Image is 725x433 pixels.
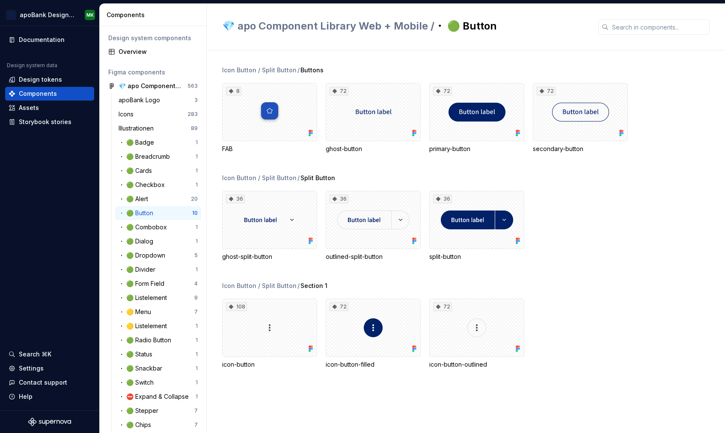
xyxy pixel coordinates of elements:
[119,322,170,330] div: ・ 🟡 Listelement
[115,122,201,135] a: Illustrationen89
[5,73,94,86] a: Design tokens
[105,79,201,93] a: 💎 apo Component Library Web + Mobile563
[19,104,39,112] div: Assets
[222,20,434,32] span: 💎 apo Component Library Web + Mobile /
[108,34,198,42] div: Design system components
[196,379,198,386] div: 1
[19,118,71,126] div: Storybook stories
[429,360,524,369] div: icon-button-outlined
[222,282,297,290] div: Icon Button / Split Button
[326,252,421,261] div: outlined-split-button
[19,378,67,387] div: Contact support
[196,167,198,174] div: 1
[19,364,44,373] div: Settings
[429,191,524,261] div: 36split-button
[433,87,452,95] div: 72
[19,75,62,84] div: Design tokens
[194,280,198,287] div: 4
[194,97,198,104] div: 3
[119,223,170,231] div: ・ 🟢 Combobox
[226,195,245,203] div: 36
[119,181,168,189] div: ・ 🟢 Checkbox
[226,303,247,311] div: 108
[105,45,201,59] a: Overview
[196,365,198,372] div: 1
[222,19,588,33] h2: ・ 🟢 Button
[115,178,201,192] a: ・ 🟢 Checkbox1
[226,87,241,95] div: 8
[194,252,198,259] div: 5
[5,33,94,47] a: Documentation
[119,251,169,260] div: ・ 🟢 Dropdown
[326,299,421,369] div: 72icon-button-filled
[115,333,201,347] a: ・ 🟢 Radio Button1
[119,166,155,175] div: ・ 🟢 Cards
[429,145,524,153] div: primary-button
[196,224,198,231] div: 1
[187,111,198,118] div: 283
[20,11,74,19] div: apoBank Designsystem
[196,337,198,344] div: 1
[297,174,300,182] span: /
[300,66,324,74] span: Buttons
[429,252,524,261] div: split-button
[326,191,421,261] div: 36outlined-split-button
[326,83,421,153] div: 72ghost-button
[5,101,94,115] a: Assets
[2,6,98,24] button: apoBank DesignsystemMK
[326,360,421,369] div: icon-button-filled
[537,87,556,95] div: 72
[115,404,201,418] a: ・ 🟢 Stepper7
[196,351,198,358] div: 1
[19,36,65,44] div: Documentation
[5,376,94,389] button: Contact support
[222,360,317,369] div: icon-button
[119,378,157,387] div: ・ 🟢 Switch
[119,350,156,359] div: ・ 🟢 Status
[107,11,203,19] div: Components
[5,362,94,375] a: Settings
[115,206,201,220] a: ・ 🟢 Button10
[196,153,198,160] div: 1
[119,364,166,373] div: ・ 🟢 Snackbar
[194,308,198,315] div: 7
[433,303,452,311] div: 72
[115,220,201,234] a: ・ 🟢 Combobox1
[222,174,297,182] div: Icon Button / Split Button
[326,145,421,153] div: ghost-button
[119,96,163,104] div: apoBank Logo
[194,407,198,414] div: 7
[86,12,94,18] div: MK
[429,83,524,153] div: 72primary-button
[5,115,94,129] a: Storybook stories
[119,82,182,90] div: 💎 apo Component Library Web + Mobile
[119,308,155,316] div: ・ 🟡 Menu
[5,390,94,403] button: Help
[119,392,192,401] div: ・ ⛔ Expand & Collapse
[119,124,157,133] div: Illustrationen
[119,294,170,302] div: ・ 🟢 Listelement
[115,390,201,403] a: ・ ⛔ Expand & Collapse1
[222,83,317,153] div: 8FAB
[533,145,628,153] div: secondary-button
[429,299,524,369] div: 72icon-button-outlined
[191,196,198,202] div: 20
[196,139,198,146] div: 1
[115,192,201,206] a: ・ 🟢 Alert20
[28,418,71,426] svg: Supernova Logo
[222,66,297,74] div: Icon Button / Split Button
[119,237,157,246] div: ・ 🟢 Dialog
[115,319,201,333] a: ・ 🟡 Listelement1
[222,145,317,153] div: FAB
[115,362,201,375] a: ・ 🟢 Snackbar1
[222,299,317,369] div: 108icon-button
[196,181,198,188] div: 1
[115,234,201,248] a: ・ 🟢 Dialog1
[119,195,152,203] div: ・ 🟢 Alert
[119,209,157,217] div: ・ 🟢 Button
[196,393,198,400] div: 1
[194,294,198,301] div: 9
[115,263,201,276] a: ・ 🟢 Divider1
[119,406,162,415] div: ・ 🟢 Stepper
[533,83,628,153] div: 72secondary-button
